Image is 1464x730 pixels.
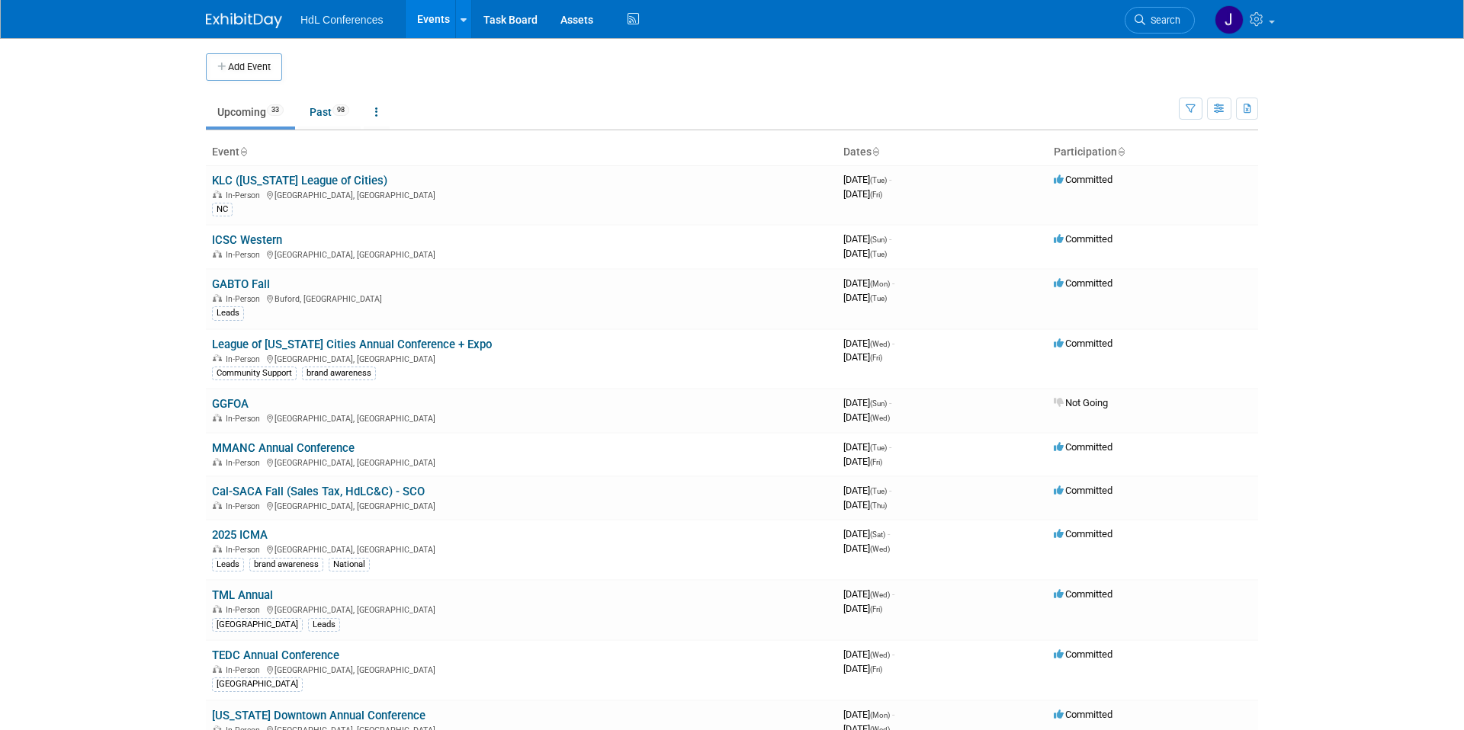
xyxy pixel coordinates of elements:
[892,338,894,349] span: -
[843,248,887,259] span: [DATE]
[308,618,340,632] div: Leads
[213,665,222,673] img: In-Person Event
[212,188,831,200] div: [GEOGRAPHIC_DATA], [GEOGRAPHIC_DATA]
[212,248,831,260] div: [GEOGRAPHIC_DATA], [GEOGRAPHIC_DATA]
[213,354,222,362] img: In-Person Event
[1215,5,1244,34] img: Johnny Nguyen
[843,188,882,200] span: [DATE]
[206,53,282,81] button: Add Event
[1054,709,1112,720] span: Committed
[843,528,890,539] span: [DATE]
[1145,14,1180,26] span: Search
[870,354,882,362] span: (Fri)
[226,414,265,424] span: In-Person
[870,651,890,659] span: (Wed)
[213,605,222,613] img: In-Person Event
[843,485,891,496] span: [DATE]
[212,441,355,455] a: MMANC Annual Conference
[1054,233,1112,245] span: Committed
[1054,528,1112,539] span: Committed
[1054,441,1112,453] span: Committed
[226,294,265,304] span: In-Person
[843,441,891,453] span: [DATE]
[329,558,370,572] div: National
[837,139,1048,165] th: Dates
[332,104,349,116] span: 98
[213,294,222,302] img: In-Person Event
[870,191,882,199] span: (Fri)
[843,233,891,245] span: [DATE]
[212,603,831,615] div: [GEOGRAPHIC_DATA], [GEOGRAPHIC_DATA]
[870,665,882,674] span: (Fri)
[843,543,890,554] span: [DATE]
[226,665,265,675] span: In-Person
[870,545,890,553] span: (Wed)
[1054,588,1112,600] span: Committed
[213,501,222,509] img: In-Person Event
[892,648,894,660] span: -
[1048,139,1258,165] th: Participation
[226,545,265,555] span: In-Person
[1117,146,1125,158] a: Sort by Participation Type
[843,456,882,467] span: [DATE]
[843,338,894,349] span: [DATE]
[843,709,894,720] span: [DATE]
[843,174,891,185] span: [DATE]
[889,233,891,245] span: -
[212,543,831,555] div: [GEOGRAPHIC_DATA], [GEOGRAPHIC_DATA]
[1054,397,1108,408] span: Not Going
[870,414,890,422] span: (Wed)
[213,545,222,552] img: In-Person Event
[843,648,894,660] span: [DATE]
[1125,7,1195,34] a: Search
[226,501,265,511] span: In-Person
[212,338,492,351] a: League of [US_STATE] Cities Annual Conference + Expo
[212,485,425,498] a: Cal-SACA Fall (Sales Tax, HdLC&C) - SCO
[213,414,222,421] img: In-Person Event
[870,711,890,719] span: (Mon)
[212,588,273,602] a: TML Annual
[212,558,244,572] div: Leads
[212,528,268,542] a: 2025 ICMA
[889,174,891,185] span: -
[212,499,831,511] div: [GEOGRAPHIC_DATA], [GEOGRAPHIC_DATA]
[843,411,890,423] span: [DATE]
[212,367,297,380] div: Community Support
[1054,277,1112,289] span: Committed
[843,397,891,408] span: [DATE]
[870,458,882,466] span: (Fri)
[843,499,887,511] span: [DATE]
[870,605,882,613] span: (Fri)
[239,146,247,158] a: Sort by Event Name
[249,558,323,572] div: brand awareness
[892,588,894,600] span: -
[226,458,265,468] span: In-Person
[870,280,890,288] span: (Mon)
[872,146,879,158] a: Sort by Start Date
[870,501,887,510] span: (Thu)
[843,277,894,289] span: [DATE]
[226,191,265,200] span: In-Person
[212,663,831,675] div: [GEOGRAPHIC_DATA], [GEOGRAPHIC_DATA]
[212,306,244,320] div: Leads
[298,98,361,126] a: Past98
[212,411,831,424] div: [GEOGRAPHIC_DATA], [GEOGRAPHIC_DATA]
[1054,338,1112,349] span: Committed
[212,709,425,722] a: [US_STATE] Downtown Annual Conference
[226,605,265,615] span: In-Person
[213,250,222,258] img: In-Person Event
[206,13,282,28] img: ExhibitDay
[213,458,222,466] img: In-Person Event
[226,354,265,364] span: In-Person
[892,277,894,289] span: -
[870,443,887,452] span: (Tue)
[870,250,887,258] span: (Tue)
[267,104,284,116] span: 33
[892,709,894,720] span: -
[212,618,303,632] div: [GEOGRAPHIC_DATA]
[212,203,233,216] div: NC
[1054,648,1112,660] span: Committed
[843,588,894,600] span: [DATE]
[889,485,891,496] span: -
[870,176,887,184] span: (Tue)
